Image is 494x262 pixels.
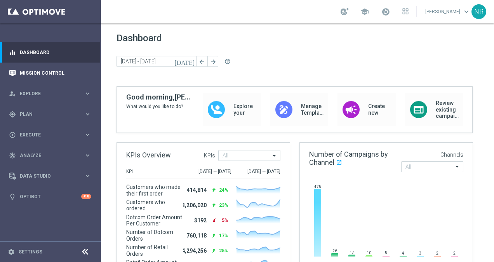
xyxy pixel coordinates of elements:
[20,63,91,83] a: Mission Control
[19,250,42,254] a: Settings
[9,194,92,200] button: lightbulb Optibot +10
[84,152,91,159] i: keyboard_arrow_right
[471,4,486,19] div: NR
[9,90,84,97] div: Explore
[9,70,92,76] button: Mission Control
[9,193,16,200] i: lightbulb
[20,133,84,137] span: Execute
[9,49,92,56] button: equalizer Dashboard
[20,153,84,158] span: Analyze
[84,131,91,138] i: keyboard_arrow_right
[20,186,81,207] a: Optibot
[84,90,91,97] i: keyboard_arrow_right
[9,111,16,118] i: gps_fixed
[20,112,84,117] span: Plan
[9,63,91,83] div: Mission Control
[9,173,92,179] button: Data Studio keyboard_arrow_right
[9,111,92,117] button: gps_fixed Plan keyboard_arrow_right
[20,174,84,178] span: Data Studio
[360,7,369,16] span: school
[84,172,91,180] i: keyboard_arrow_right
[9,132,92,138] button: play_circle_outline Execute keyboard_arrow_right
[9,90,16,97] i: person_search
[9,49,16,56] i: equalizer
[9,152,84,159] div: Analyze
[20,91,84,96] span: Explore
[9,42,91,63] div: Dashboard
[9,131,84,138] div: Execute
[84,110,91,118] i: keyboard_arrow_right
[8,248,15,255] i: settings
[20,42,91,63] a: Dashboard
[81,194,91,199] div: +10
[9,91,92,97] button: person_search Explore keyboard_arrow_right
[9,152,92,159] button: track_changes Analyze keyboard_arrow_right
[9,186,91,207] div: Optibot
[424,6,471,17] a: [PERSON_NAME]keyboard_arrow_down
[462,7,471,16] span: keyboard_arrow_down
[9,131,16,138] i: play_circle_outline
[9,111,84,118] div: Plan
[9,152,16,159] i: track_changes
[9,173,84,180] div: Data Studio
